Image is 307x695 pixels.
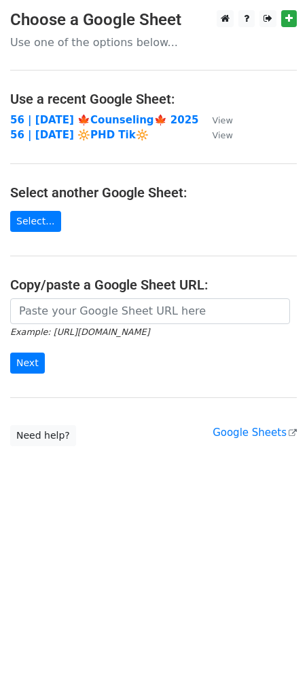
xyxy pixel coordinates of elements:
a: 56 | [DATE] 🔆PHD Tik🔆 [10,129,149,141]
h4: Use a recent Google Sheet: [10,91,297,107]
a: Select... [10,211,61,232]
a: View [199,129,233,141]
a: Google Sheets [213,426,297,439]
h4: Copy/paste a Google Sheet URL: [10,277,297,293]
a: Need help? [10,425,76,446]
small: View [213,130,233,140]
a: 56 | [DATE] 🍁Counseling🍁 2025 [10,114,199,126]
h3: Choose a Google Sheet [10,10,297,30]
input: Paste your Google Sheet URL here [10,298,290,324]
small: View [213,115,233,125]
p: Use one of the options below... [10,35,297,49]
input: Next [10,353,45,374]
small: Example: [URL][DOMAIN_NAME] [10,327,149,337]
h4: Select another Google Sheet: [10,184,297,201]
a: View [199,114,233,126]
